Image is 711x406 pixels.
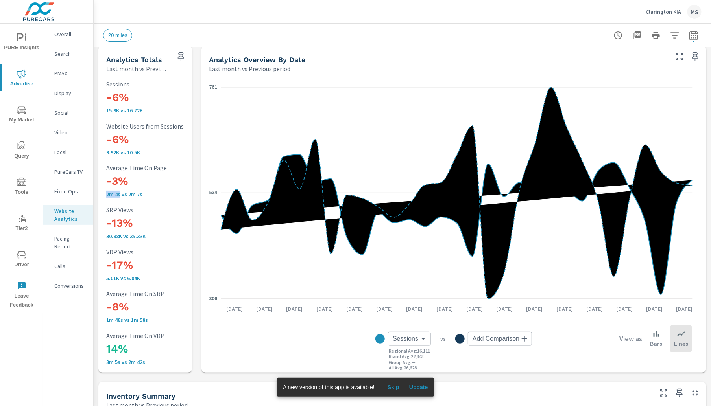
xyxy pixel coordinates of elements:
[106,149,210,156] p: 9.92K vs 10.5K
[106,259,210,272] h3: -17%
[43,28,93,40] div: Overall
[611,305,638,313] p: [DATE]
[43,233,93,252] div: Pacing Report
[43,260,93,272] div: Calls
[106,275,210,281] p: 5,007 vs 6,038
[106,342,210,356] h3: 14%
[43,205,93,225] div: Website Analytics
[641,305,669,313] p: [DATE]
[491,305,518,313] p: [DATE]
[43,87,93,99] div: Display
[106,133,210,146] h3: -6%
[54,30,87,38] p: Overall
[3,105,41,125] span: My Market
[341,305,368,313] p: [DATE]
[209,85,217,90] text: 761
[389,348,430,354] p: Regional Avg : 16,111
[686,28,702,43] button: Select Date Range
[3,141,41,161] span: Query
[3,250,41,269] span: Driver
[209,55,306,64] h5: Analytics Overview By Date
[106,191,210,197] p: 2m 4s vs 2m 7s
[106,91,210,104] h3: -6%
[581,305,608,313] p: [DATE]
[646,8,681,15] p: Clarington KIA
[389,354,424,359] p: Brand Avg : 22,343
[106,248,210,255] p: VDP Views
[43,146,93,158] div: Local
[3,281,41,310] span: Leave Feedback
[43,280,93,292] div: Conversions
[106,164,210,171] p: Average Time On Page
[106,55,162,64] h5: Analytics Totals
[671,305,698,313] p: [DATE]
[371,305,398,313] p: [DATE]
[54,70,87,77] p: PMAX
[393,335,418,343] span: Sessions
[43,68,93,79] div: PMAX
[401,305,428,313] p: [DATE]
[54,262,87,270] p: Calls
[388,332,431,346] div: Sessions
[106,233,210,239] p: 30,881 vs 35,328
[54,89,87,97] p: Display
[106,81,210,88] p: Sessions
[667,28,683,43] button: Apply Filters
[106,64,168,73] p: Last month vs Previous period
[311,305,338,313] p: [DATE]
[619,335,642,343] h6: View as
[106,392,175,400] h5: Inventory Summary
[468,332,532,346] div: Add Comparison
[673,387,686,399] span: Save this to your personalized report
[54,187,87,195] p: Fixed Ops
[389,365,417,371] p: All Avg : 26,628
[43,166,93,178] div: PureCars TV
[106,123,210,130] p: Website Users from Sessions
[54,50,87,58] p: Search
[687,5,702,19] div: MS
[43,48,93,60] div: Search
[3,33,41,52] span: PURE Insights
[106,217,210,230] h3: -13%
[431,335,455,342] p: vs
[431,305,458,313] p: [DATE]
[209,64,291,73] p: Last month vs Previous period
[106,317,210,323] p: 1m 48s vs 1m 58s
[251,305,278,313] p: [DATE]
[0,24,43,313] div: nav menu
[54,109,87,117] p: Social
[674,339,688,348] p: Lines
[209,296,217,301] text: 306
[657,387,670,399] button: Make Fullscreen
[381,381,406,393] button: Skip
[461,305,488,313] p: [DATE]
[406,381,431,393] button: Update
[473,335,519,343] span: Add Comparison
[409,384,428,391] span: Update
[551,305,578,313] p: [DATE]
[106,175,210,188] h3: -3%
[54,207,87,223] p: Website Analytics
[648,28,664,43] button: Print Report
[106,332,210,339] p: Average Time On VDP
[650,339,662,348] p: Bars
[673,50,686,63] button: Make Fullscreen
[106,290,210,297] p: Average Time On SRP
[43,127,93,138] div: Video
[389,360,416,365] p: Group Avg : —
[43,186,93,197] div: Fixed Ops
[54,282,87,290] p: Conversions
[106,206,210,213] p: SRP Views
[221,305,248,313] p: [DATE]
[384,384,403,391] span: Skip
[689,50,702,63] span: Save this to your personalized report
[209,190,217,195] text: 534
[629,28,645,43] button: "Export Report to PDF"
[3,178,41,197] span: Tools
[281,305,308,313] p: [DATE]
[54,168,87,176] p: PureCars TV
[54,129,87,136] p: Video
[106,107,210,114] p: 15.8K vs 16.72K
[175,50,187,63] span: Save this to your personalized report
[103,32,132,38] span: 20 miles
